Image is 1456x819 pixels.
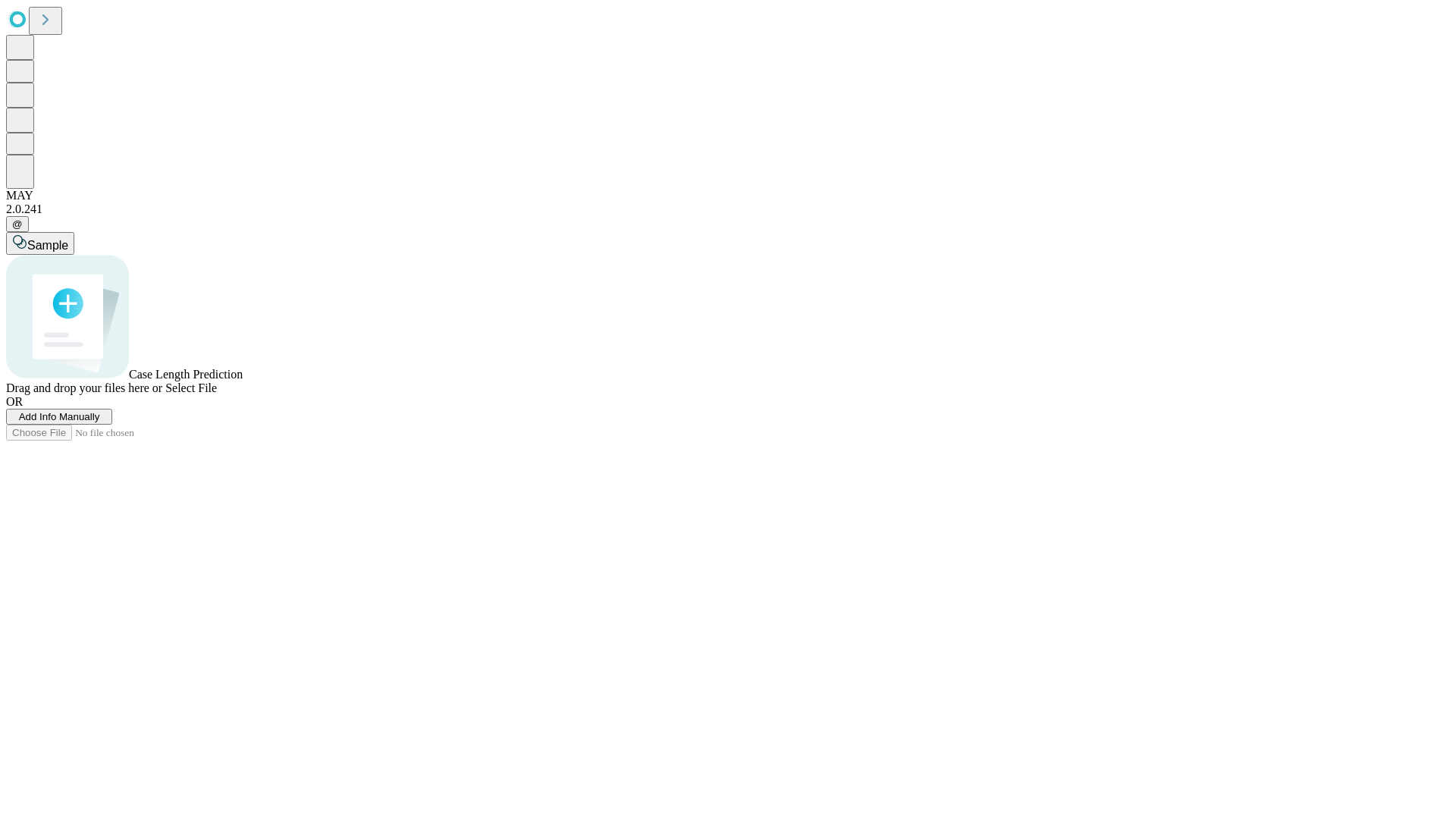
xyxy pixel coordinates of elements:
div: 2.0.241 [6,202,1450,216]
span: Add Info Manually [19,411,100,422]
span: Select File [165,381,217,394]
button: @ [6,216,29,232]
span: Case Length Prediction [129,368,243,381]
button: Sample [6,232,74,255]
div: MAY [6,189,1450,202]
span: Sample [27,239,68,252]
span: OR [6,395,23,408]
span: @ [12,218,23,230]
button: Add Info Manually [6,409,112,425]
span: Drag and drop your files here or [6,381,162,394]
